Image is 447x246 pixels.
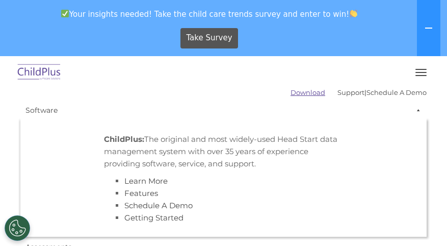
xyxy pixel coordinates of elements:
img: 👏 [350,10,357,17]
button: Cookies Settings [5,215,30,241]
a: Support [337,88,364,96]
img: ChildPlus by Procare Solutions [15,61,63,85]
a: Download [291,88,325,96]
img: ✅ [61,10,69,17]
a: Learn More [124,176,168,186]
a: Features [124,188,158,198]
span: Your insights needed! Take the child care trends survey and enter to win! [4,4,415,24]
font: | [291,88,427,96]
a: Schedule A Demo [366,88,427,96]
strong: ChildPlus: [104,134,144,144]
p: The original and most widely-used Head Start data management system with over 35 years of experie... [104,133,344,170]
a: Take Survey [180,28,238,48]
span: Take Survey [186,29,232,47]
a: Schedule A Demo [124,201,193,210]
a: Getting Started [124,213,183,223]
a: Software [20,100,427,120]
